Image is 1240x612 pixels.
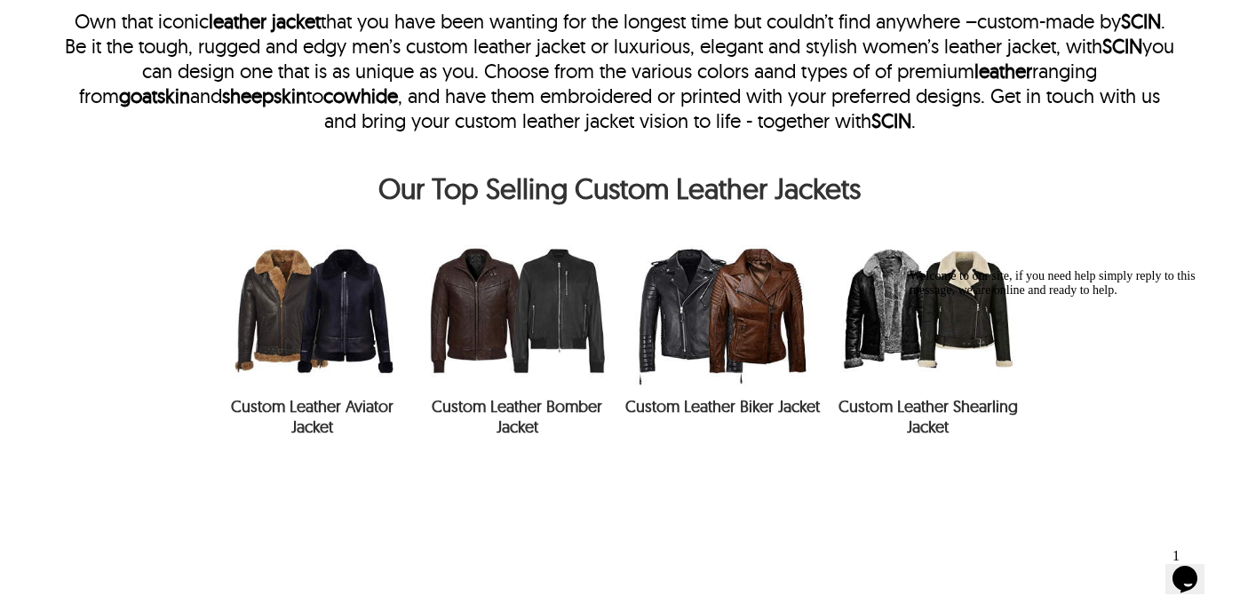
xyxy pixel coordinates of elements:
a: SCIN [871,108,911,133]
img: Custom Leather Biker Jacket [620,234,825,385]
a: Custom Leather Aviator Jacket [231,396,393,437]
span: Welcome to our site, if you need help simply reply to this message, we are online and ready to help. [7,7,293,35]
strong: Our Top Selling Custom Leather Jackets [378,171,861,206]
a: leather jacket [209,9,321,34]
a: cowhide [323,83,398,108]
a: SCIN [1102,34,1142,59]
a: Custom Leather Bomber Jacket [432,396,602,437]
a: SCIN [1121,9,1161,34]
iframe: chat widget [1165,541,1222,594]
div: Welcome to our site, if you need help simply reply to this message, we are online and ready to help. [7,7,327,36]
a: sheepskin [222,83,306,108]
a: Custom Leather Shearling Jacket [839,396,1018,437]
iframe: chat widget [902,262,1222,532]
a: Custom Leather Biker Jacket [625,396,820,417]
img: Custom Leather Bomber Jacket [415,234,620,385]
img: Custom Leather Shearling Jacket [825,234,1030,385]
a: goatskin [119,83,190,108]
p: Own that iconic that you have been wanting for the longest time but couldn’t find anywhere –custo... [62,9,1178,133]
img: Custom Leather Aviator Jacket [209,234,414,385]
a: leather [974,59,1032,83]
